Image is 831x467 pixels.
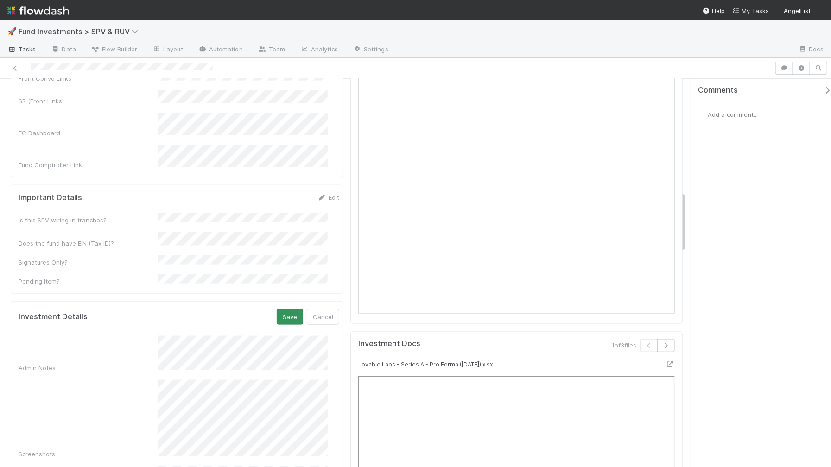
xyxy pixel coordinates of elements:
img: avatar_2de93f86-b6c7-4495-bfe2-fb093354a53c.png [814,6,824,16]
a: Automation [190,43,250,57]
h5: Important Details [19,193,82,202]
a: Flow Builder [83,43,145,57]
a: Settings [345,43,396,57]
span: Flow Builder [91,44,137,54]
span: Tasks [7,44,36,54]
img: avatar_2de93f86-b6c7-4495-bfe2-fb093354a53c.png [698,110,708,119]
button: Save [277,309,303,325]
a: My Tasks [732,6,769,15]
span: AngelList [784,7,811,14]
div: Admin Notes [19,363,158,372]
h5: Investment Details [19,312,88,322]
div: Signatures Only? [19,258,158,267]
span: My Tasks [732,7,769,14]
div: Fund Comptroller Link [19,160,158,170]
a: Layout [145,43,190,57]
div: FC Dashboard [19,128,158,138]
a: Edit [317,194,339,201]
div: Pending Item? [19,277,158,286]
span: 1 of 3 files [612,341,636,350]
div: Does the fund have EIN (Tax ID)? [19,239,158,248]
small: Lovable Labs - Series A - Pro Forma ([DATE]).xlsx [358,361,493,368]
a: Docs [791,43,831,57]
a: Team [250,43,292,57]
img: logo-inverted-e16ddd16eac7371096b0.svg [7,3,69,19]
div: SR (Front Links) [19,96,158,106]
span: 🚀 [7,27,17,35]
button: Cancel [307,309,339,325]
div: Screenshots [19,449,158,459]
a: Data [44,43,83,57]
h5: Investment Docs [358,339,420,348]
a: Analytics [292,43,345,57]
span: Add a comment... [708,111,758,118]
div: Is this SPV wiring in tranches? [19,215,158,225]
span: Comments [698,86,738,95]
div: Help [703,6,725,15]
span: Fund Investments > SPV & RUV [19,27,143,36]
